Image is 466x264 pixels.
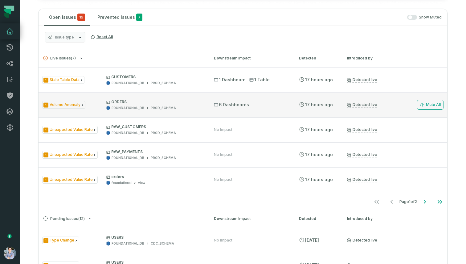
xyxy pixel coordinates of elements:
span: Issue Type [42,237,79,244]
div: Introduced by [347,55,443,61]
div: Detected [299,55,336,61]
relative-time: Aug 29, 2025, 6:41 AM GMT+3 [305,177,333,182]
span: Issue Type [42,76,84,84]
p: RAW_PAYMENTS [106,149,202,154]
a: Detected live [347,152,377,157]
div: Downstream Impact [214,216,288,221]
div: No Impact [214,238,232,243]
p: RAW_CUSTOMERS [106,124,202,129]
button: Go to first page [369,196,384,208]
img: avatar of Alon Nafta [4,247,16,259]
button: Issue type [45,32,85,43]
ul: Page 1 of 2 [369,196,447,208]
div: PROD_SCHEMA [151,131,176,135]
button: Pending Issues(12) [43,216,203,221]
div: FOUNDATIONAL_DB [112,106,144,110]
button: Mute All [417,100,444,110]
span: Issue Type [42,126,98,134]
div: view [138,181,145,185]
div: Detected [299,216,336,221]
div: No Impact [214,177,232,182]
button: Reset All [88,32,115,42]
div: Show Muted [150,15,442,20]
a: Detected live [347,127,377,132]
span: Severity [43,103,48,108]
div: Downstream Impact [214,55,288,61]
span: Severity [43,128,48,132]
p: orders [106,174,202,179]
div: CDC_SCHEMA [151,241,174,246]
span: Severity [43,177,48,182]
span: Issue Type [42,151,98,159]
div: No Impact [214,152,232,157]
relative-time: Aug 29, 2025, 6:41 AM GMT+3 [305,152,333,157]
div: FOUNDATIONAL_DB [112,241,144,246]
p: ORDERS [106,100,202,104]
span: 1 Table [249,77,270,83]
div: Introduced by [347,216,443,221]
span: Severity [43,152,48,157]
button: Live Issues(7) [43,56,203,60]
span: 1 Dashboard [214,77,246,83]
span: 6 Dashboards [214,102,249,108]
div: FOUNDATIONAL_DB [112,156,144,160]
nav: pagination [39,196,447,208]
span: critical issues and errors combined [77,14,85,21]
span: Issue type [55,35,74,40]
span: Pending Issues ( 12 ) [43,216,85,221]
button: Go to last page [432,196,447,208]
a: Detected live [347,177,377,182]
div: No Impact [214,127,232,132]
span: Live Issues ( 7 ) [43,56,76,60]
button: Go to next page [417,196,432,208]
a: Detected live [347,238,377,243]
div: PROD_SCHEMA [151,106,176,110]
div: PROD_SCHEMA [151,81,176,85]
button: Prevented Issues [92,9,147,26]
div: FOUNDATIONAL_DB [112,131,144,135]
div: Tooltip anchor [7,234,12,239]
div: foundational [112,181,132,185]
p: CUSTOMERS [106,75,202,79]
a: Detected live [347,102,377,108]
span: 7 [136,14,142,21]
a: Detected live [347,77,377,83]
relative-time: Aug 29, 2025, 6:41 AM GMT+3 [305,102,333,107]
span: Severity [43,238,48,243]
relative-time: Aug 29, 2025, 6:41 AM GMT+3 [305,77,333,82]
div: FOUNDATIONAL_DB [112,81,144,85]
span: Issue Type [42,101,85,109]
span: Issue Type [42,176,98,184]
p: USERS [106,235,202,240]
button: Open Issues [44,9,90,26]
span: Severity [43,78,48,83]
relative-time: Aug 28, 2025, 9:55 PM GMT+3 [305,238,319,243]
div: Live Issues(7) [39,67,447,209]
relative-time: Aug 29, 2025, 6:41 AM GMT+3 [305,127,333,132]
button: Go to previous page [384,196,399,208]
div: PROD_SCHEMA [151,156,176,160]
